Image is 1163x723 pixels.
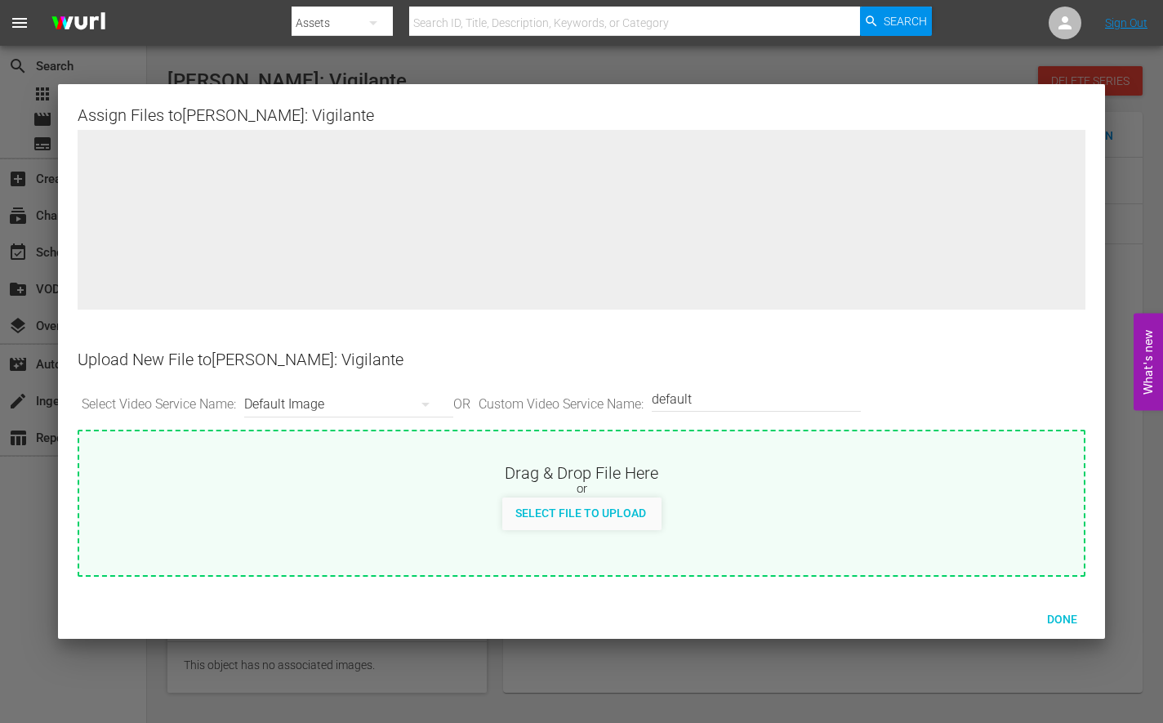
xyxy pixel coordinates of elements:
button: Search [860,7,932,36]
span: Select Video Service Name: [78,395,240,414]
div: Drag & Drop File Here [79,462,1084,481]
div: or [79,481,1084,498]
div: Default Image [244,382,445,427]
button: Open Feedback Widget [1134,313,1163,410]
button: Done [1027,603,1098,632]
img: ans4CAIJ8jUAAAAAAAAAAAAAAAAAAAAAAAAgQb4GAAAAAAAAAAAAAAAAAAAAAAAAJMjXAAAAAAAAAAAAAAAAAAAAAAAAgAT5G... [39,4,118,42]
span: Search [884,7,927,36]
div: Upload New File to [PERSON_NAME]: Vigilante [78,340,1085,380]
span: Select File to Upload [502,507,659,520]
span: Custom Video Service Name: [475,395,648,414]
button: Select File to Upload [502,498,659,527]
a: Sign Out [1105,16,1147,29]
span: menu [10,13,29,33]
span: OR [449,395,475,414]
div: Assign Files to [PERSON_NAME]: Vigilante [78,104,1085,123]
span: Done [1034,613,1090,626]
